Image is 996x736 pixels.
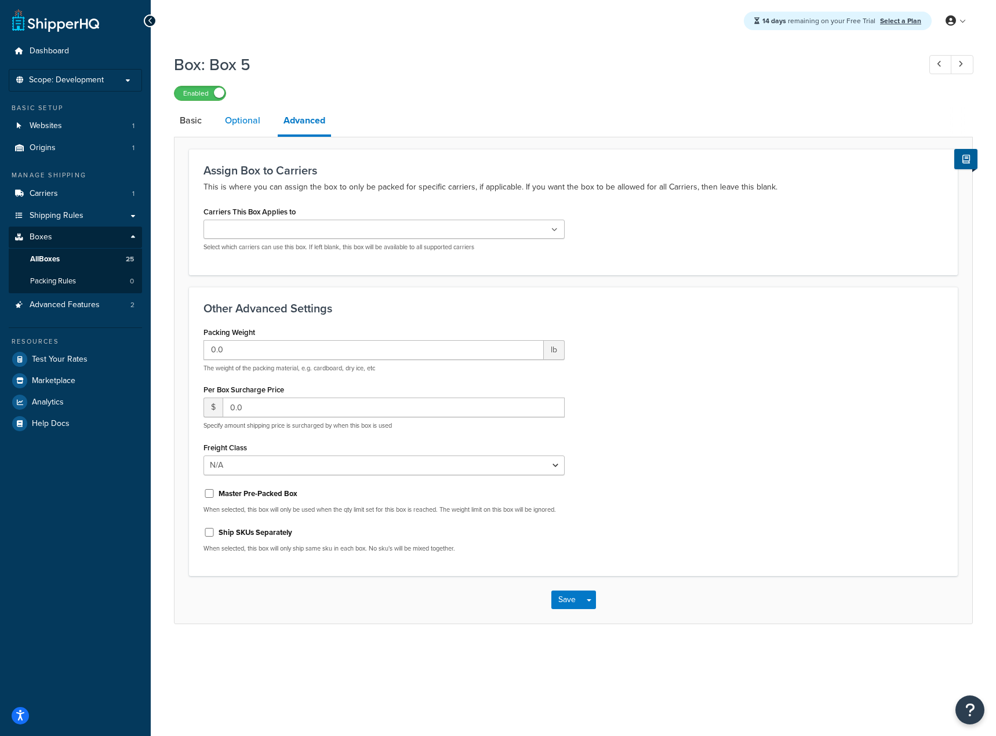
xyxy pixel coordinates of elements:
a: Previous Record [929,55,952,74]
a: Advanced [278,107,331,137]
div: Manage Shipping [9,170,142,180]
a: Next Record [951,55,973,74]
span: Dashboard [30,46,69,56]
p: Select which carriers can use this box. If left blank, this box will be available to all supporte... [203,243,565,252]
a: Basic [174,107,208,134]
a: AllBoxes25 [9,249,142,270]
span: Carriers [30,189,58,199]
a: Dashboard [9,41,142,62]
p: The weight of the packing material, e.g. cardboard, dry ice, etc [203,364,565,373]
a: Test Your Rates [9,349,142,370]
li: Packing Rules [9,271,142,292]
label: Freight Class [203,443,247,452]
label: Packing Weight [203,328,255,337]
span: 1 [132,189,135,199]
span: Websites [30,121,62,131]
span: Analytics [32,398,64,407]
div: Resources [9,337,142,347]
a: Shipping Rules [9,205,142,227]
a: Analytics [9,392,142,413]
label: Master Pre-Packed Box [219,489,297,499]
span: Advanced Features [30,300,100,310]
button: Open Resource Center [955,695,984,724]
a: Advanced Features2 [9,294,142,316]
span: remaining on your Free Trial [762,16,877,26]
a: Packing Rules0 [9,271,142,292]
p: When selected, this box will only be used when the qty limit set for this box is reached. The wei... [203,505,565,514]
a: Boxes [9,227,142,248]
span: 1 [132,121,135,131]
a: Select a Plan [880,16,921,26]
label: Per Box Surcharge Price [203,385,284,394]
strong: 14 days [762,16,786,26]
span: 25 [126,254,134,264]
span: 1 [132,143,135,153]
p: Specify amount shipping price is surcharged by when this box is used [203,421,565,430]
label: Ship SKUs Separately [219,527,292,538]
li: Boxes [9,227,142,293]
span: All Boxes [30,254,60,264]
p: When selected, this box will only ship same sku in each box. No sku's will be mixed together. [203,544,565,553]
span: Shipping Rules [30,211,83,221]
a: Carriers1 [9,183,142,205]
span: 0 [130,276,134,286]
span: 2 [130,300,135,310]
button: Save [551,591,583,609]
label: Carriers This Box Applies to [203,207,296,216]
a: Websites1 [9,115,142,137]
a: Optional [219,107,266,134]
a: Help Docs [9,413,142,434]
span: $ [203,398,223,417]
span: lb [544,340,565,360]
h3: Assign Box to Carriers [203,164,943,177]
li: Origins [9,137,142,159]
span: Packing Rules [30,276,76,286]
p: This is where you can assign the box to only be packed for specific carriers, if applicable. If y... [203,180,943,194]
span: Origins [30,143,56,153]
h3: Other Advanced Settings [203,302,943,315]
span: Help Docs [32,419,70,429]
span: Boxes [30,232,52,242]
li: Carriers [9,183,142,205]
label: Enabled [175,86,226,100]
span: Marketplace [32,376,75,386]
span: Scope: Development [29,75,104,85]
span: Test Your Rates [32,355,88,365]
button: Show Help Docs [954,149,977,169]
div: Basic Setup [9,103,142,113]
a: Marketplace [9,370,142,391]
a: Origins1 [9,137,142,159]
h1: Box: Box 5 [174,53,908,76]
li: Advanced Features [9,294,142,316]
li: Websites [9,115,142,137]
